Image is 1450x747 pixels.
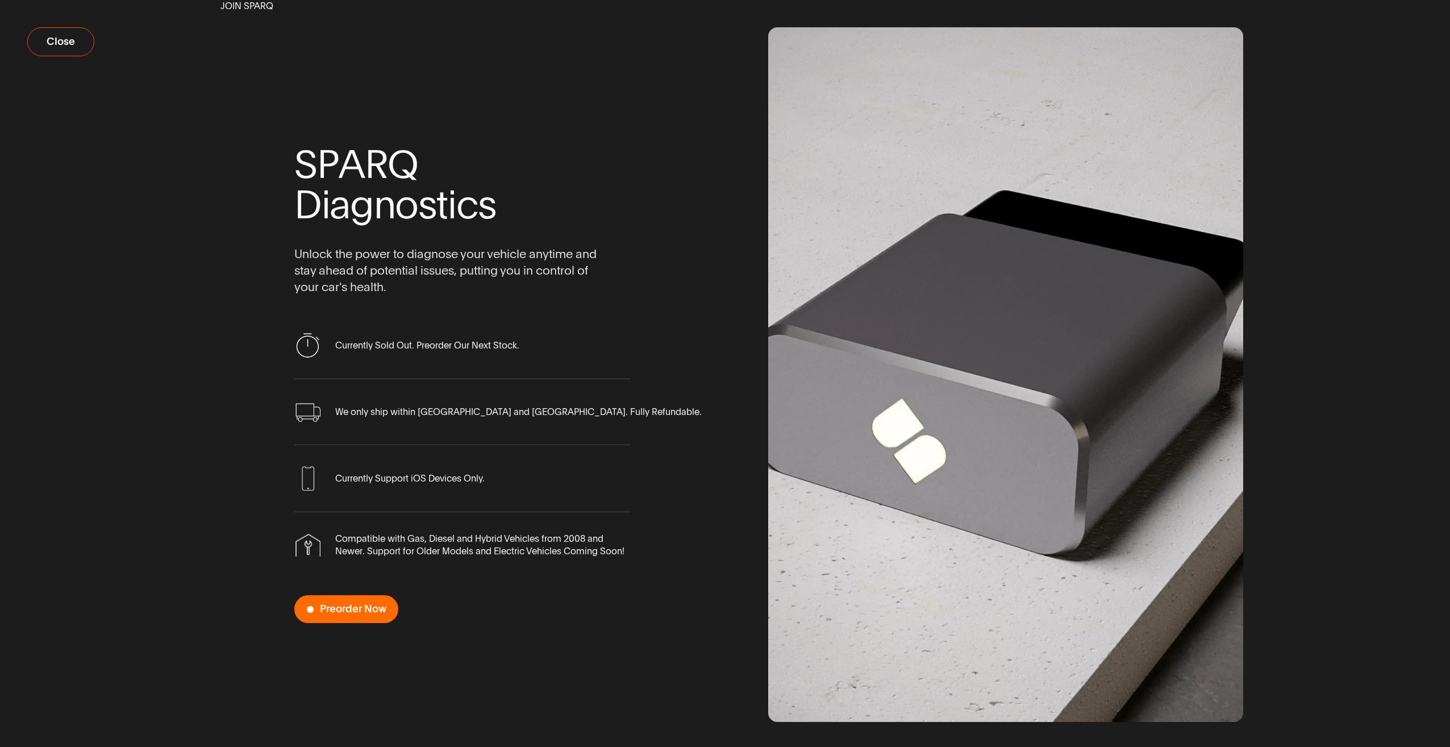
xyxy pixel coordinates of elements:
[335,406,702,418] span: We only ship within United States and Canada. Fully Refundable.
[395,185,418,225] span: o
[335,545,624,558] span: Newer. Support for Older Models and Electric Vehicles Coming Soon!
[335,472,485,485] span: Currently Support iOS Devices Only.
[418,185,437,225] span: s
[295,403,320,421] img: Delivery Icon
[317,144,339,185] span: P
[448,185,456,225] span: i
[294,279,386,295] span: your car's health.
[335,533,603,545] span: Compatible with Gas, Diesel and Hybrid Vehicles from 2008 and
[295,333,320,358] img: Timed Promo Icon
[294,595,398,623] button: Preorder Now
[322,185,330,225] span: i
[294,246,612,296] span: Unlock the power to diagnose your vehicle anytime and stay ahead of potential issues, putting you...
[768,27,1243,722] img: Diagnostic Tool
[294,262,588,279] span: stay ahead of potential issues, putting you in control of
[436,185,448,225] span: t
[295,534,320,557] img: Mechanic Icon
[294,144,317,185] span: S
[294,185,322,225] span: D
[330,185,350,225] span: a
[335,406,702,418] span: We only ship within [GEOGRAPHIC_DATA] and [GEOGRAPHIC_DATA]. Fully Refundable.
[388,144,418,185] span: Q
[47,36,75,47] span: Close
[294,144,612,226] span: SPARQ Diagnostics
[296,466,320,491] img: Phone Icon
[320,604,386,615] span: Preorder Now
[478,185,497,225] span: s
[335,533,624,558] span: Compatible with Gas, Diesel and Hybrid Vehicles from 2008 and Newer. Support for Older Models and...
[339,144,365,185] span: A
[350,185,374,225] span: g
[27,27,94,56] button: Close
[456,185,478,225] span: c
[374,185,395,225] span: n
[365,144,388,185] span: R
[294,246,597,262] span: Unlock the power to diagnose your vehicle anytime and
[335,339,519,352] span: Currently Sold Out. Preorder Our Next Stock.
